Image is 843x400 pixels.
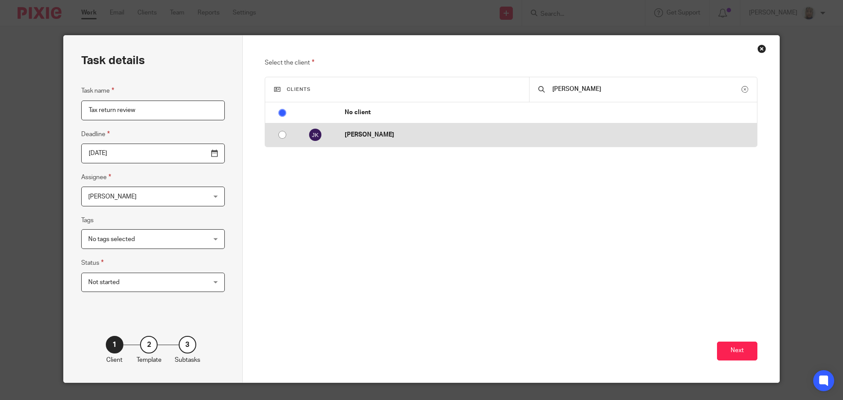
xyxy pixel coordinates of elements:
input: Pick a date [81,144,225,163]
div: 2 [140,336,158,353]
label: Tags [81,216,94,225]
div: Close this dialog window [757,44,766,53]
p: Template [137,356,162,364]
input: Search... [551,84,742,94]
p: Client [106,356,122,364]
p: [PERSON_NAME] [345,130,753,139]
span: Clients [287,87,311,92]
div: 1 [106,336,123,353]
button: Next [717,342,757,360]
label: Assignee [81,172,111,182]
label: Status [81,258,104,268]
span: No tags selected [88,236,135,242]
p: No client [345,108,753,117]
img: svg%3E [308,128,322,142]
span: [PERSON_NAME] [88,194,137,200]
p: Subtasks [175,356,200,364]
span: Not started [88,279,119,285]
p: Select the client [265,58,758,68]
label: Deadline [81,129,110,139]
input: Task name [81,101,225,120]
h2: Task details [81,53,145,68]
div: 3 [179,336,196,353]
label: Task name [81,86,114,96]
